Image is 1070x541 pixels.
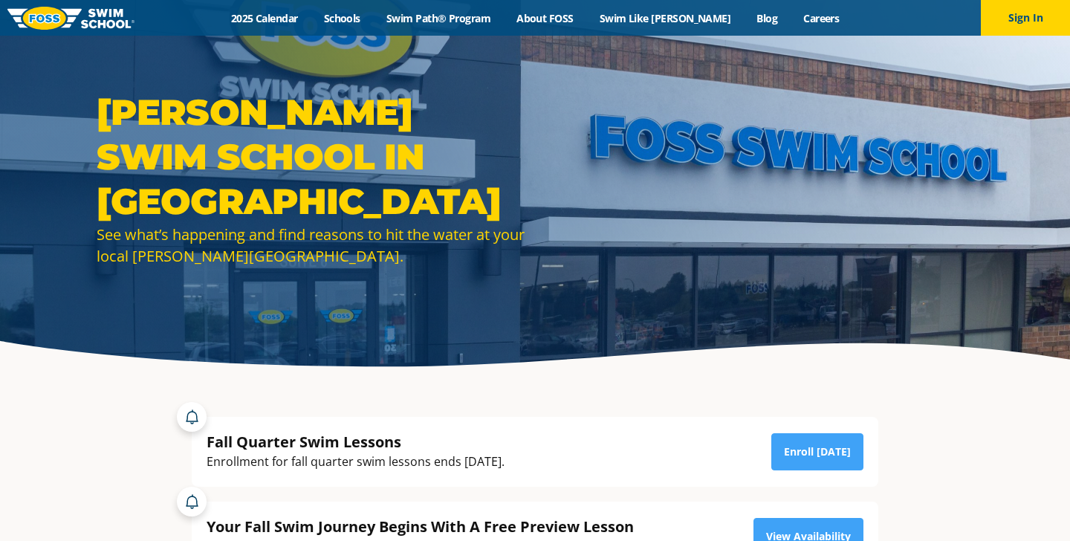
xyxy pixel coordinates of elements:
[97,224,528,267] div: See what’s happening and find reasons to hit the water at your local [PERSON_NAME][GEOGRAPHIC_DATA].
[97,90,528,224] h1: [PERSON_NAME] Swim School in [GEOGRAPHIC_DATA]
[504,11,587,25] a: About FOSS
[771,433,863,470] a: Enroll [DATE]
[207,432,505,452] div: Fall Quarter Swim Lessons
[586,11,744,25] a: Swim Like [PERSON_NAME]
[7,7,134,30] img: FOSS Swim School Logo
[744,11,791,25] a: Blog
[791,11,852,25] a: Careers
[218,11,311,25] a: 2025 Calendar
[311,11,373,25] a: Schools
[207,452,505,472] div: Enrollment for fall quarter swim lessons ends [DATE].
[207,516,705,537] div: Your Fall Swim Journey Begins With A Free Preview Lesson
[373,11,503,25] a: Swim Path® Program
